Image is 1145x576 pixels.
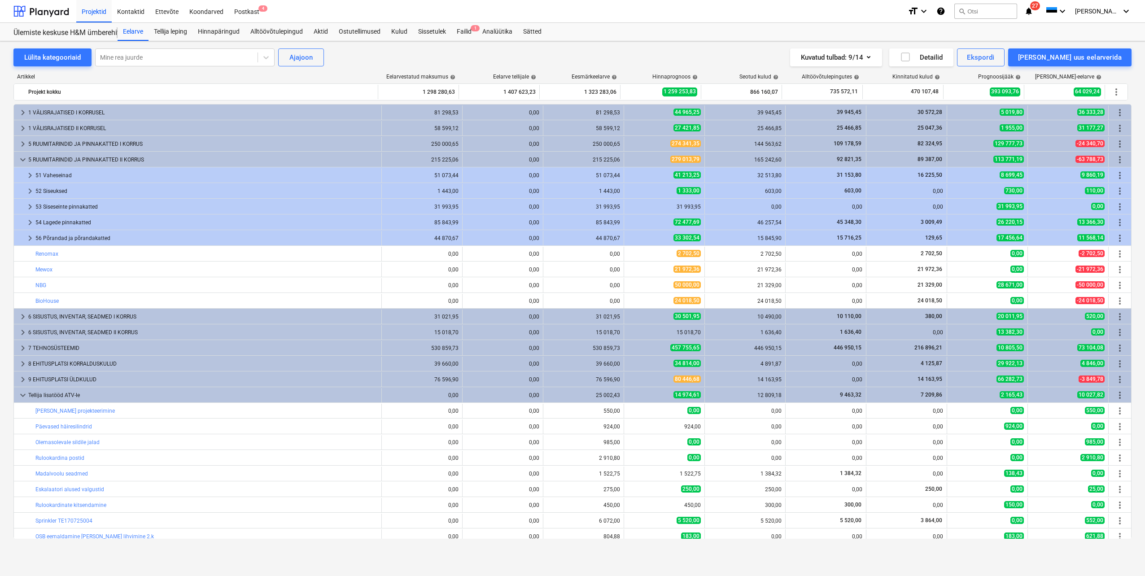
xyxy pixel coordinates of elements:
span: keyboard_arrow_down [17,154,28,165]
span: 45 348,30 [836,219,862,225]
a: OSB eemaldamine [PERSON_NAME] lihvimine 2.k [35,533,154,540]
a: Failid1 [451,23,477,41]
div: Lülita kategooriaid [24,52,81,63]
div: Hinnaprognoos [652,74,698,80]
span: 1 636,40 [839,329,862,335]
div: 0,00 [789,251,862,257]
div: 250 000,65 [385,141,459,147]
span: 17 456,64 [996,234,1024,241]
span: Rohkem tegevusi [1114,358,1125,369]
span: Rohkem tegevusi [1114,233,1125,244]
div: 0,00 [466,125,539,131]
span: 0,00 [1091,203,1105,210]
span: 2 702,50 [677,250,701,257]
div: 51 Vaheseinad [35,168,378,183]
span: 470 107,48 [910,88,940,96]
span: Rohkem tegevusi [1111,87,1122,97]
span: 279 013,79 [670,156,701,163]
span: help [771,74,778,80]
button: Ajajoon [278,48,324,66]
div: Kulud [386,23,413,41]
span: keyboard_arrow_right [17,374,28,385]
span: 27 [1030,1,1040,10]
i: Abikeskus [936,6,945,17]
div: 0,00 [789,204,862,210]
span: keyboard_arrow_right [17,327,28,338]
div: 165 242,60 [708,157,782,163]
div: Ekspordi [967,52,994,63]
span: 34 814,00 [673,360,701,367]
span: keyboard_arrow_right [17,107,28,118]
div: 58 599,12 [547,125,620,131]
div: 0,00 [466,219,539,226]
span: help [610,74,617,80]
span: Rohkem tegevusi [1114,107,1125,118]
div: 0,00 [466,141,539,147]
a: Hinnapäringud [192,23,245,41]
span: [PERSON_NAME] [1075,8,1120,15]
div: 215 225,06 [385,157,459,163]
div: Artikkel [13,74,379,80]
span: Rohkem tegevusi [1114,154,1125,165]
span: help [529,74,536,80]
div: 21 329,00 [708,282,782,288]
a: Sissetulek [413,23,451,41]
div: 0,00 [466,251,539,257]
div: Ostutellimused [333,23,386,41]
span: 20 011,95 [996,313,1024,320]
div: 44 870,67 [547,235,620,241]
div: 0,00 [789,282,862,288]
div: 0,00 [547,251,620,257]
div: 85 843,99 [547,219,620,226]
a: Päevased häiresilindrid [35,423,92,430]
span: -24 340,70 [1075,140,1105,147]
span: 64 029,24 [1074,87,1101,96]
div: 5 RUUMITARINDID JA PINNAKATTED II KORRUS [28,153,378,167]
span: 13 366,30 [1077,218,1105,226]
div: Alltöövõtulepingutes [802,74,859,80]
div: Ülemiste keskuse H&M ümberehitustööd [HMÜLEMISTE] [13,28,107,38]
div: 215 225,06 [547,157,620,163]
div: 44 870,67 [385,235,459,241]
div: 446 950,15 [708,345,782,351]
div: 0,00 [466,204,539,210]
span: keyboard_arrow_right [17,311,28,322]
span: 11 568,14 [1077,234,1105,241]
div: 15 845,90 [708,235,782,241]
span: 36 333,28 [1077,109,1105,116]
span: 26 220,15 [996,218,1024,226]
span: 13 382,30 [996,328,1024,336]
div: 1 298 280,63 [382,85,455,99]
div: Kinnitatud kulud [892,74,940,80]
div: 530 859,73 [547,345,620,351]
span: Rohkem tegevusi [1114,296,1125,306]
span: keyboard_arrow_right [25,201,35,212]
span: 10 805,50 [996,344,1024,351]
div: 0,00 [870,204,943,210]
span: Rohkem tegevusi [1114,437,1125,448]
div: 1 636,40 [708,329,782,336]
span: keyboard_arrow_right [17,343,28,353]
span: 0,00 [1010,266,1024,273]
div: 7 TEHNOSÜSTEEMID [28,341,378,355]
div: 0,00 [466,109,539,116]
span: 25 466,85 [836,125,862,131]
div: Sätted [518,23,547,41]
i: keyboard_arrow_down [1121,6,1132,17]
div: 46 257,54 [708,219,782,226]
span: Rohkem tegevusi [1114,201,1125,212]
span: 21 972,36 [673,266,701,273]
div: 0,00 [466,266,539,273]
span: 50 000,00 [673,281,701,288]
div: 15 018,70 [628,329,701,336]
div: 31 021,95 [547,314,620,320]
div: Failid [451,23,477,41]
span: 9 860,19 [1080,171,1105,179]
div: 0,00 [870,188,943,194]
span: 33 302,54 [673,234,701,241]
span: keyboard_arrow_down [17,390,28,401]
a: Eelarve [118,23,149,41]
div: 52 Siseuksed [35,184,378,198]
div: 31 993,95 [547,204,620,210]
